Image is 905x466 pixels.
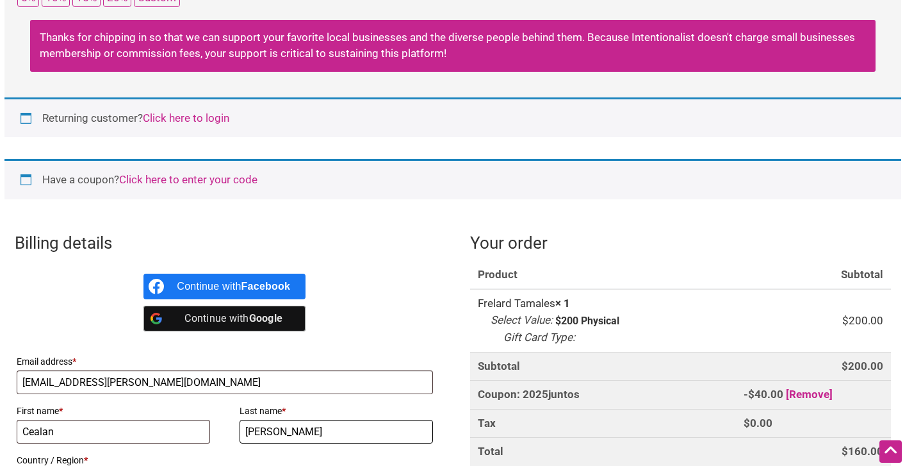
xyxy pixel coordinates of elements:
h3: Your order [470,231,891,254]
dt: Select Value: [491,312,553,329]
bdi: 0.00 [744,417,772,429]
a: Continue with <b>Google</b> [143,306,306,331]
td: Frelard Tamales [470,289,736,351]
div: Scroll Back to Top [879,440,902,463]
p: Physical [581,316,619,326]
div: Returning customer? [4,97,901,138]
label: First name [17,402,211,420]
a: Click here to login [143,112,229,124]
a: Continue with <b>Facebook</b> [143,274,306,299]
dt: Gift Card Type: [503,329,575,346]
a: Enter your coupon code [119,173,257,186]
th: Tax [470,409,736,438]
th: Subtotal [736,261,890,290]
span: $ [842,360,848,372]
bdi: 200.00 [842,360,883,372]
a: Remove 2025juntos coupon [786,388,833,401]
bdi: 160.00 [842,445,883,458]
span: $ [842,314,849,327]
td: - [736,380,890,409]
span: $ [744,417,750,429]
div: Thanks for chipping in so that we can support your favorite local businesses and the diverse peop... [30,20,876,72]
th: Total [470,437,736,466]
th: Coupon: 2025juntos [470,380,736,409]
b: Facebook [241,281,291,292]
strong: × 1 [555,297,570,310]
label: Email address [17,353,434,370]
h3: Billing details [15,231,436,254]
div: Have a coupon? [4,159,901,199]
th: Subtotal [470,352,736,381]
div: Continue with [177,306,290,331]
span: $ [748,388,754,401]
bdi: 200.00 [842,314,883,327]
b: Google [249,312,283,324]
th: Product [470,261,736,290]
span: 40.00 [748,388,783,401]
p: $200 [555,316,578,326]
label: Last name [240,402,434,420]
span: $ [842,445,848,458]
div: Continue with [177,274,290,299]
